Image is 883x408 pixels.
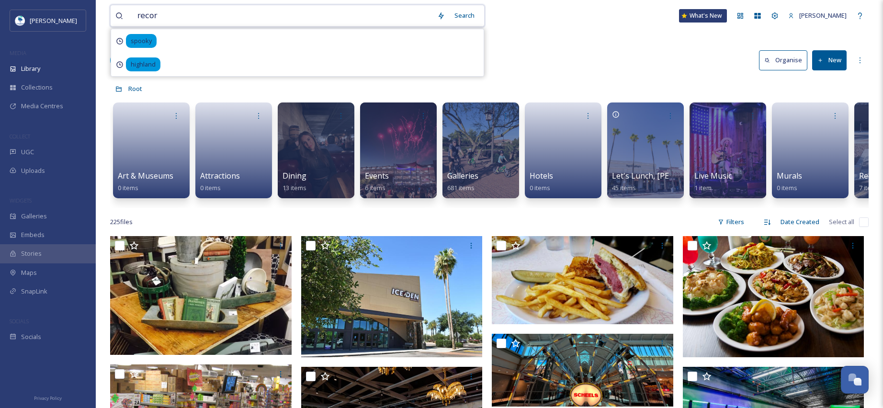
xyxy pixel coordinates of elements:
[10,317,29,325] span: SOCIALS
[612,183,636,192] span: 45 items
[447,183,475,192] span: 681 items
[21,166,45,175] span: Uploads
[799,11,847,20] span: [PERSON_NAME]
[492,334,673,407] img: temp_2469280b-9d07-437b-b337-858b80387e85.avif
[126,57,160,71] span: highland
[301,236,483,357] img: 2017-Chandler-244-c701592c5056a36_c7015fc2-5056-a36a-0bd4f89ff0038376.jpg
[679,9,727,23] a: What's New
[21,287,47,296] span: SnapLink
[447,171,478,192] a: Galleries681 items
[694,183,712,192] span: 1 item
[683,236,864,357] img: Dish_FEBB0F37-5056-A36A-0B172BD1F3FE46D8-febb0dd55056a36_febb0f9c-5056-a36a-0b60bbb21e7e6d7b.jpg
[34,392,62,403] a: Privacy Policy
[21,332,41,341] span: Socials
[841,366,869,394] button: Open Chat
[365,171,389,192] a: Events6 items
[15,16,25,25] img: download.jpeg
[694,170,732,181] span: Live Music
[21,147,34,157] span: UGC
[859,183,880,192] span: 7 items
[200,183,221,192] span: 0 items
[118,171,173,192] a: Art & Museums0 items
[21,268,37,277] span: Maps
[283,171,306,192] a: Dining13 items
[450,6,479,25] div: Search
[200,170,240,181] span: Attractions
[21,212,47,221] span: Galleries
[777,171,802,192] a: Murals0 items
[10,197,32,204] span: WIDGETS
[283,183,306,192] span: 13 items
[777,183,797,192] span: 0 items
[783,6,851,25] a: [PERSON_NAME]
[283,170,306,181] span: Dining
[118,170,173,181] span: Art & Museums
[776,213,824,231] div: Date Created
[829,217,854,227] span: Select all
[110,236,292,355] img: Merchant-Square-FB-15fc5a9c5056a36_15fc5c2d-5056-a36a-0bb1eb52a2bffd57.avif
[21,64,40,73] span: Library
[21,102,63,111] span: Media Centres
[128,83,142,94] a: Root
[365,170,389,181] span: Events
[530,170,553,181] span: Hotels
[812,50,847,70] button: New
[10,49,26,57] span: MEDIA
[530,171,553,192] a: Hotels0 items
[133,5,432,26] input: Search your library
[30,16,77,25] span: [PERSON_NAME]
[21,249,42,258] span: Stories
[110,217,133,227] span: 225 file s
[118,183,138,192] span: 0 items
[21,83,53,92] span: Collections
[447,170,478,181] span: Galleries
[612,170,738,181] span: Let's Lunch, [PERSON_NAME]! Pass
[492,236,673,324] img: Rueben-at-Chase-s-KJ-f8e8ada25056a36_f8e8aee0-5056-a36a-0b8a2df85f5b8bbd.jpg
[34,395,62,401] span: Privacy Policy
[10,133,30,140] span: COLLECT
[21,230,45,239] span: Embeds
[777,170,802,181] span: Murals
[128,84,142,93] span: Root
[612,171,738,192] a: Let's Lunch, [PERSON_NAME]! Pass45 items
[530,183,550,192] span: 0 items
[713,213,749,231] div: Filters
[365,183,385,192] span: 6 items
[759,50,807,70] button: Organise
[694,171,732,192] a: Live Music1 item
[200,171,240,192] a: Attractions0 items
[126,34,157,48] span: spooky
